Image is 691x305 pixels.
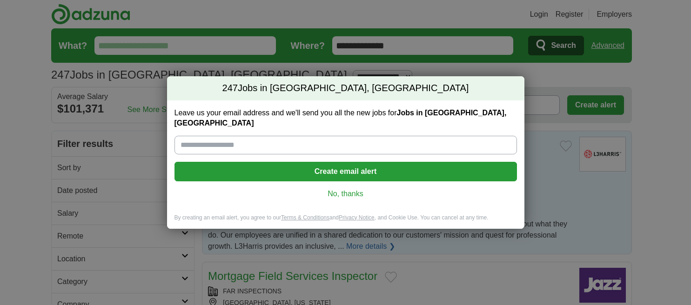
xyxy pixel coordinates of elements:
[339,214,375,221] a: Privacy Notice
[174,109,507,127] strong: Jobs in [GEOGRAPHIC_DATA], [GEOGRAPHIC_DATA]
[174,108,517,128] label: Leave us your email address and we'll send you all the new jobs for
[167,214,524,229] div: By creating an email alert, you agree to our and , and Cookie Use. You can cancel at any time.
[167,76,524,100] h2: Jobs in [GEOGRAPHIC_DATA], [GEOGRAPHIC_DATA]
[174,162,517,181] button: Create email alert
[222,82,238,95] span: 247
[182,189,510,199] a: No, thanks
[281,214,329,221] a: Terms & Conditions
